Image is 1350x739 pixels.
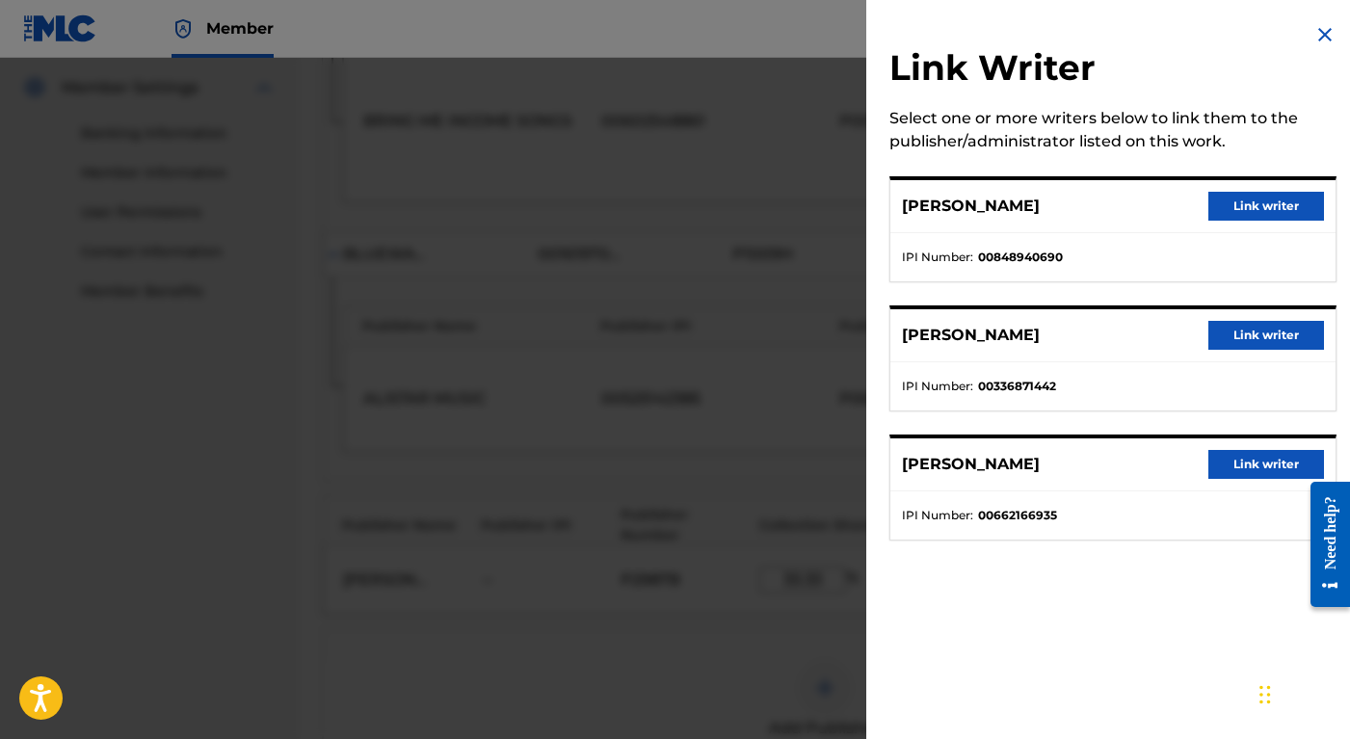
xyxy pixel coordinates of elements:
strong: 00662166935 [978,507,1057,524]
iframe: Chat Widget [1254,647,1350,739]
button: Link writer [1208,321,1324,350]
button: Link writer [1208,192,1324,221]
span: Member [206,17,274,40]
button: Link writer [1208,450,1324,479]
div: Select one or more writers below to link them to the publisher/administrator listed on this work. [889,107,1337,153]
p: [PERSON_NAME] [902,195,1040,218]
p: [PERSON_NAME] [902,324,1040,347]
h2: Link Writer [889,46,1337,95]
strong: 00848940690 [978,249,1063,266]
img: MLC Logo [23,14,97,42]
span: IPI Number : [902,378,973,395]
img: Top Rightsholder [172,17,195,40]
p: [PERSON_NAME] [902,453,1040,476]
span: IPI Number : [902,507,973,524]
iframe: Resource Center [1296,466,1350,621]
strong: 00336871442 [978,378,1056,395]
span: IPI Number : [902,249,973,266]
div: Drag [1259,666,1271,724]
